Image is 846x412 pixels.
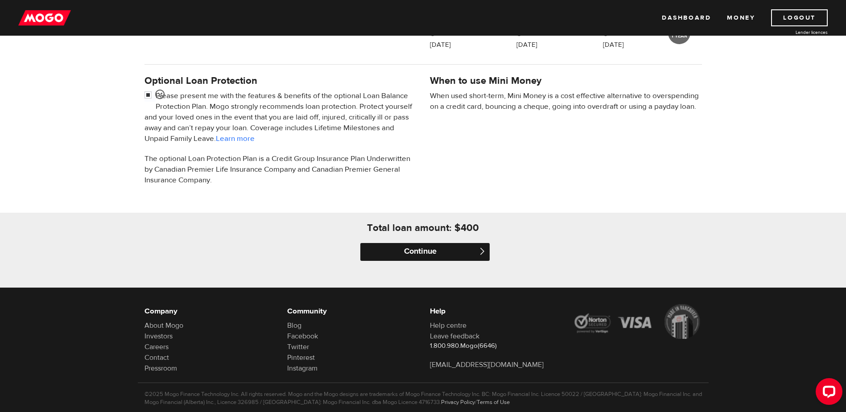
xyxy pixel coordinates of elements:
a: Pinterest [287,353,315,362]
h4: 400 [461,222,479,234]
p: The optional Loan Protection Plan is a Credit Group Insurance Plan Underwritten by Canadian Premi... [144,153,417,185]
a: Lender licences [761,29,828,36]
a: About Mogo [144,321,183,330]
p: ©2025 Mogo Finance Technology Inc. All rights reserved. Mogo and the Mogo designs are trademarks ... [144,390,702,406]
p: [DATE] [516,40,537,50]
a: Twitter [287,342,309,351]
h4: Total loan amount: $ [367,222,461,234]
p: When used short-term, Mini Money is a cost effective alternative to overspending on a credit card... [430,91,702,112]
a: Pressroom [144,364,177,373]
span:  [479,247,486,255]
h6: Company [144,306,274,317]
a: Instagram [287,364,318,373]
input: Continue [360,243,490,261]
p: 1.800.980.Mogo(6646) [430,342,559,350]
p: Please present me with the features & benefits of the optional Loan Balance Protection Plan. Mogo... [144,91,417,144]
p: [DATE] [430,40,451,50]
a: Facebook [287,332,318,341]
h4: When to use Mini Money [430,74,541,87]
a: [EMAIL_ADDRESS][DOMAIN_NAME] [430,360,544,369]
a: Help centre [430,321,466,330]
h4: Optional Loan Protection [144,74,417,87]
h6: Help [430,306,559,317]
a: Careers [144,342,169,351]
a: Contact [144,353,169,362]
a: Money [727,9,755,26]
a: Logout [771,9,828,26]
a: Privacy Policy [441,399,475,406]
iframe: LiveChat chat widget [809,375,846,412]
h6: Community [287,306,417,317]
a: Blog [287,321,301,330]
input: <span class="smiley-face happy"></span> [144,91,156,102]
a: Learn more [216,134,255,144]
img: mogo_logo-11ee424be714fa7cbb0f0f49df9e16ec.png [18,9,71,26]
p: [DATE] [603,40,624,50]
img: legal-icons-92a2ffecb4d32d839781d1b4e4802d7b.png [573,304,702,339]
a: Dashboard [662,9,711,26]
a: Terms of Use [477,399,510,406]
a: Investors [144,332,173,341]
a: Leave feedback [430,332,479,341]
